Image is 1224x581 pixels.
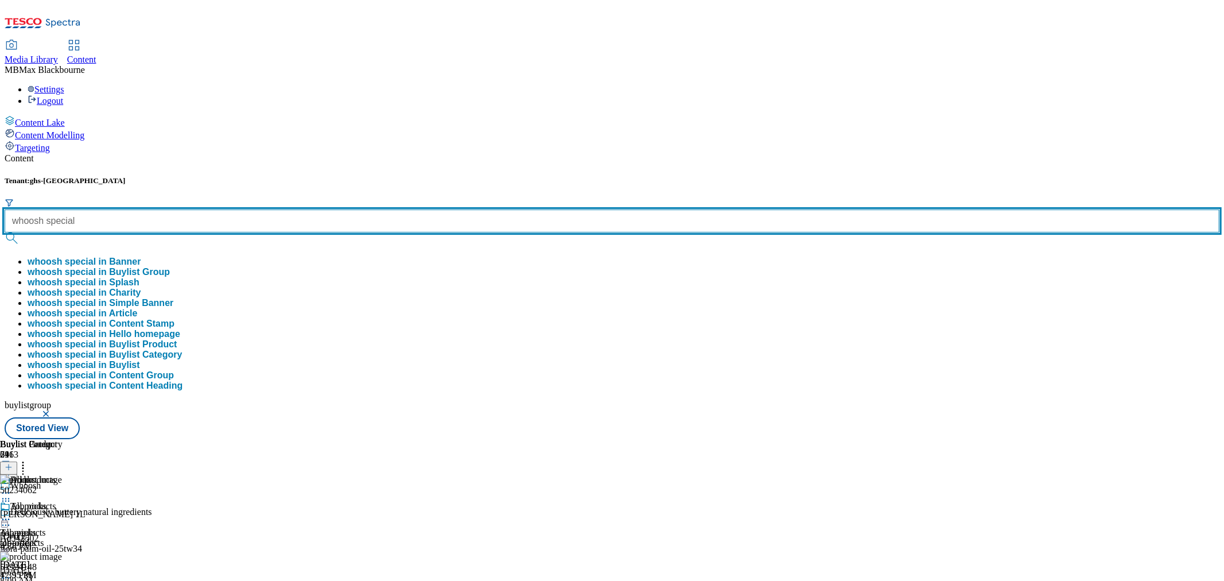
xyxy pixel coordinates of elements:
[5,176,1219,185] h5: Tenant:
[5,210,1219,233] input: Search
[28,360,140,370] div: whoosh special in
[5,400,51,410] span: buylistgroup
[30,176,126,185] span: ghs-[GEOGRAPHIC_DATA]
[28,96,63,106] a: Logout
[28,84,64,94] a: Settings
[5,141,1219,153] a: Targeting
[67,41,96,65] a: Content
[28,319,174,329] button: whoosh special in Content Stamp
[15,118,65,127] span: Content Lake
[5,65,19,75] span: MB
[5,417,80,439] button: Stored View
[28,267,170,277] button: whoosh special in Buylist Group
[28,370,174,381] button: whoosh special in Content Group
[19,65,85,75] span: Max Blackbourne
[28,339,177,350] div: whoosh special in
[28,298,173,308] button: whoosh special in Simple Banner
[109,360,139,370] span: Buylist
[5,153,1219,164] div: Content
[28,360,140,370] button: whoosh special in Buylist
[28,257,141,267] button: whoosh special in Banner
[28,277,139,288] button: whoosh special in Splash
[28,350,182,360] button: whoosh special in Buylist Category
[28,381,182,391] button: whoosh special in Content Heading
[28,308,137,319] button: whoosh special in Article
[5,198,14,207] svg: Search Filters
[28,329,180,339] div: whoosh special in
[15,143,50,153] span: Targeting
[5,41,58,65] a: Media Library
[5,115,1219,128] a: Content Lake
[28,339,177,350] button: whoosh special in Buylist Product
[28,329,180,339] button: whoosh special in Hello homepage
[5,128,1219,141] a: Content Modelling
[15,130,84,140] span: Content Modelling
[28,288,141,298] button: whoosh special in Charity
[109,329,180,339] span: Hello homepage
[5,55,58,64] span: Media Library
[67,55,96,64] span: Content
[109,339,177,349] span: Buylist Product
